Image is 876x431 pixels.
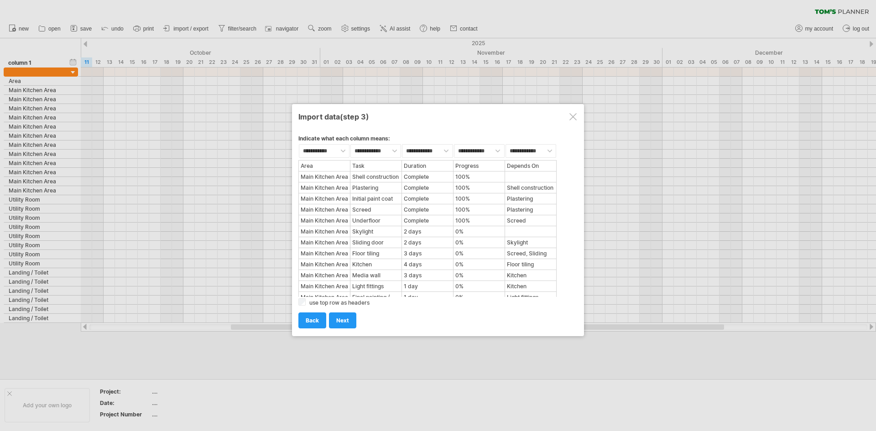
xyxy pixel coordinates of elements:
div: Initial paint coat [351,194,401,203]
div: Main Kitchen Area [299,260,349,269]
div: Main Kitchen Area [299,227,349,236]
div: Screed [506,216,556,225]
div: Final painting / touch-ups [351,292,401,302]
div: Complete [402,172,453,182]
div: Main Kitchen Area [299,281,349,291]
div: Kitchen installation, Media wall construction [506,281,556,291]
div: Main Kitchen Area [299,292,349,302]
div: Screed, Sliding door installation [506,249,556,258]
div: Underfloor heating mats [351,216,401,225]
div: 3 days [402,249,453,258]
div: Screed [351,205,401,214]
div: Indicate what each column means: [298,135,578,144]
div: Main Kitchen Area [299,270,349,280]
div: Main Kitchen Area [299,249,349,258]
div: Depends On [506,161,556,171]
div: 1 day [402,281,453,291]
span: (step 3) [340,112,369,121]
div: Area [299,161,349,171]
div: Main Kitchen Area [299,238,349,247]
span: back [306,317,319,324]
div: Plastering [351,183,401,192]
div: 100% [454,216,504,225]
div: Sliding door installation [351,238,401,247]
div: Kitchen installation [351,260,401,269]
div: Plastering [506,194,556,203]
div: Task [351,161,401,171]
div: Light fittings [351,281,401,291]
div: 0% [454,238,504,247]
div: Main Kitchen Area [299,205,349,214]
div: 1 day [402,292,453,302]
div: Light fittings [506,292,556,302]
a: back [298,312,326,328]
div: Floor tiling [351,249,401,258]
div: Import data [298,108,578,125]
div: Main Kitchen Area [299,194,349,203]
div: Duration [402,161,453,171]
div: Plastering [506,205,556,214]
div: 0% [454,270,504,280]
div: Skylight installation [506,238,556,247]
div: Complete [402,216,453,225]
div: Shell construction [351,172,401,182]
div: Main Kitchen Area [299,216,349,225]
div: 0% [454,227,504,236]
div: 0% [454,249,504,258]
div: 2 days [402,238,453,247]
div: Media wall construction [351,270,401,280]
div: Progress [454,161,504,171]
div: Shell construction [506,183,556,192]
div: 4 days [402,260,453,269]
div: Complete [402,205,453,214]
div: 100% [454,183,504,192]
div: 100% [454,194,504,203]
div: Skylight installation [351,227,401,236]
div: 0% [454,292,504,302]
div: 2 days [402,227,453,236]
div: Complete [402,183,453,192]
label: use top row as headers [309,299,370,306]
div: 100% [454,172,504,182]
div: 0% [454,281,504,291]
a: next [329,312,356,328]
div: 0% [454,260,504,269]
div: Floor tiling [506,260,556,269]
div: 100% [454,205,504,214]
div: Complete [402,194,453,203]
div: Main Kitchen Area [299,183,349,192]
span: next [336,317,349,324]
div: Main Kitchen Area [299,172,349,182]
div: Kitchen installation [506,270,556,280]
div: 3 days [402,270,453,280]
